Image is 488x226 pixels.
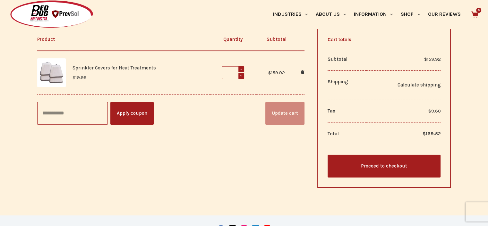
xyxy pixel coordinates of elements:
th: Shipping [328,70,366,100]
th: Subtotal [256,28,297,51]
th: Total [328,122,366,145]
span: $ [422,131,425,137]
span: $ [268,70,271,76]
input: Product quantity [222,66,244,79]
a: Remove Sprinkler Covers for Heat Treatments from cart [301,70,304,76]
bdi: 159.92 [424,56,441,62]
th: Product [37,28,210,51]
bdi: 169.52 [422,131,441,137]
bdi: 159.92 [268,70,285,76]
th: Quantity [210,28,255,51]
span: $ [424,56,427,62]
bdi: 19.99 [73,75,87,80]
button: Open LiveChat chat widget [5,3,24,22]
th: Tax [328,100,366,122]
span: $ [73,75,75,80]
h2: Cart totals [328,36,441,43]
span: 9.60 [428,108,441,114]
span: 8 [476,8,481,13]
a: Proceed to checkout [328,155,441,177]
button: Apply coupon [110,102,154,125]
img: Four styrofoam sprinkler head covers [37,58,66,87]
th: Subtotal [328,48,366,70]
a: Sprinkler Covers for Heat Treatments [73,65,156,71]
a: Calculate shipping [369,81,441,89]
span: $ [428,108,431,114]
button: Update cart [265,102,304,125]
